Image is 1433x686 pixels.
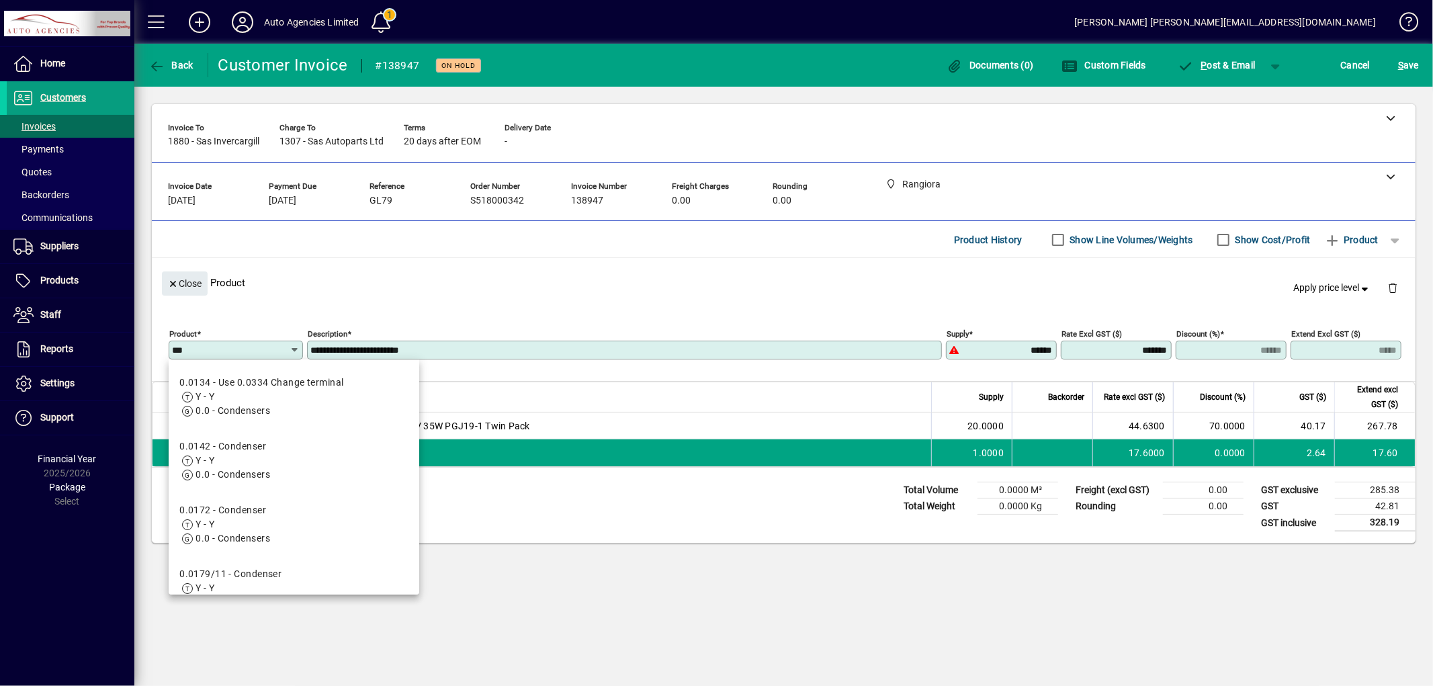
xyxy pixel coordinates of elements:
[179,567,281,581] div: 0.0179/11 - Condenser
[49,482,85,492] span: Package
[221,10,264,34] button: Profile
[1343,382,1398,412] span: Extend excl GST ($)
[40,241,79,251] span: Suppliers
[1061,60,1146,71] span: Custom Fields
[1335,499,1416,515] td: 42.81
[7,47,134,81] a: Home
[571,196,603,206] span: 138947
[1101,419,1165,433] div: 44.6300
[179,439,270,454] div: 0.0142 - Condenser
[1338,53,1374,77] button: Cancel
[954,229,1023,251] span: Product History
[1398,54,1419,76] span: ave
[1048,390,1084,404] span: Backorder
[13,144,64,155] span: Payments
[1389,3,1416,46] a: Knowledge Base
[1335,482,1416,499] td: 285.38
[40,275,79,286] span: Products
[40,343,73,354] span: Reports
[947,60,1034,71] span: Documents (0)
[1200,390,1246,404] span: Discount (%)
[196,583,214,593] span: Y - Y
[1317,228,1385,252] button: Product
[167,273,202,295] span: Close
[1324,229,1379,251] span: Product
[145,53,197,77] button: Back
[1061,329,1122,339] mat-label: Rate excl GST ($)
[1233,233,1311,247] label: Show Cost/Profit
[1173,413,1254,439] td: 70.0000
[295,419,530,433] span: Gauss Bulb Max+110 H8 12V 35W PGJ19-1 Twin Pack
[672,196,691,206] span: 0.00
[1395,53,1422,77] button: Save
[1289,276,1377,300] button: Apply price level
[159,277,211,289] app-page-header-button: Close
[7,115,134,138] a: Invoices
[1173,439,1254,466] td: 0.0000
[967,419,1004,433] span: 20.0000
[1377,271,1409,304] button: Delete
[978,499,1058,515] td: 0.0000 Kg
[169,429,419,492] mat-option: 0.0142 - Condenser
[1069,499,1163,515] td: Rounding
[1074,11,1376,33] div: [PERSON_NAME] [PERSON_NAME][EMAIL_ADDRESS][DOMAIN_NAME]
[148,60,193,71] span: Back
[1334,413,1415,439] td: 267.78
[943,53,1037,77] button: Documents (0)
[196,519,214,529] span: Y - Y
[1377,282,1409,294] app-page-header-button: Delete
[1294,281,1372,295] span: Apply price level
[13,121,56,132] span: Invoices
[1104,390,1165,404] span: Rate excl GST ($)
[470,196,524,206] span: S518000342
[773,196,791,206] span: 0.00
[978,482,1058,499] td: 0.0000 M³
[7,138,134,161] a: Payments
[7,183,134,206] a: Backorders
[1341,54,1371,76] span: Cancel
[1254,482,1335,499] td: GST exclusive
[168,136,259,147] span: 1880 - Sas Invercargill
[1254,413,1334,439] td: 40.17
[134,53,208,77] app-page-header-button: Back
[1254,515,1335,531] td: GST inclusive
[7,230,134,263] a: Suppliers
[169,365,419,429] mat-option: 0.0134 - Use 0.0334 Change terminal
[1334,439,1415,466] td: 17.60
[308,329,347,339] mat-label: Description
[13,189,69,200] span: Backorders
[169,329,197,339] mat-label: Product
[196,391,214,402] span: Y - Y
[1299,390,1326,404] span: GST ($)
[40,92,86,103] span: Customers
[40,58,65,69] span: Home
[1335,515,1416,531] td: 328.19
[7,161,134,183] a: Quotes
[1058,53,1149,77] button: Custom Fields
[1254,439,1334,466] td: 2.64
[40,309,61,320] span: Staff
[949,228,1028,252] button: Product History
[1291,329,1360,339] mat-label: Extend excl GST ($)
[404,136,481,147] span: 20 days after EOM
[196,469,270,480] span: 0.0 - Condensers
[169,556,419,620] mat-option: 0.0179/11 - Condenser
[7,333,134,366] a: Reports
[269,196,296,206] span: [DATE]
[1254,499,1335,515] td: GST
[152,258,1416,307] div: Product
[897,482,978,499] td: Total Volume
[7,401,134,435] a: Support
[1398,60,1403,71] span: S
[40,378,75,388] span: Settings
[370,196,392,206] span: GL79
[1178,60,1256,71] span: ost & Email
[7,367,134,400] a: Settings
[218,54,348,76] div: Customer Invoice
[973,446,1004,460] span: 1.0000
[1101,446,1165,460] div: 17.6000
[168,196,196,206] span: [DATE]
[196,455,214,466] span: Y - Y
[1069,482,1163,499] td: Freight (excl GST)
[40,412,74,423] span: Support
